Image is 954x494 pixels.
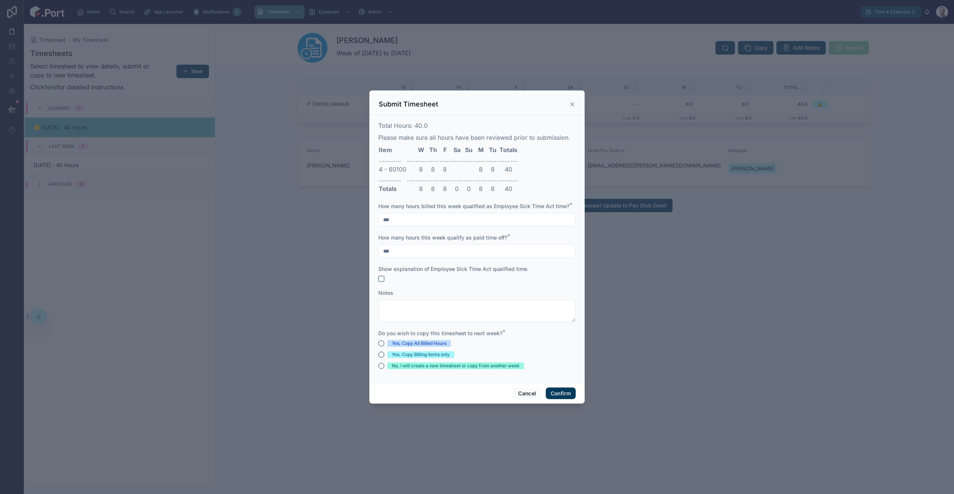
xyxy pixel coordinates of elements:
[475,155,487,164] td: ......
[407,155,415,164] td: ....
[499,145,518,155] th: Totals
[415,155,427,164] td: ......
[487,174,499,184] td: ......
[439,145,451,155] th: F
[378,330,502,336] span: Do you wish to copy this timesheet to next week?
[427,174,439,184] td: ......
[392,362,520,369] div: No, I will create a new timesheet or copy from another week
[475,145,487,155] th: M
[378,174,407,184] td: ............
[392,351,450,358] div: Yes, Copy Billing Items only
[513,388,541,399] button: Cancel
[451,174,463,184] td: ......
[439,164,451,174] td: 8
[439,174,451,184] td: ......
[475,184,487,194] td: 8
[451,145,463,155] th: Sa
[463,174,475,184] td: ......
[499,184,518,194] td: 40
[427,155,439,164] td: ......
[463,184,475,194] td: 0
[439,184,451,194] td: 8
[499,174,518,184] td: ..........
[427,184,439,194] td: 8
[487,155,499,164] td: ......
[407,174,415,184] td: ....
[427,164,439,174] td: 8
[378,155,407,164] td: ............
[378,133,576,142] p: Please make sure all hours have been reviewed prior to submission.
[415,164,427,174] td: 8
[499,164,518,174] td: 40
[379,185,397,192] strong: Totals
[487,145,499,155] th: Tu
[439,155,451,164] td: ......
[378,145,407,155] th: Item
[475,174,487,184] td: ......
[546,388,576,399] button: Confirm
[427,145,439,155] th: Th
[415,145,427,155] th: W
[463,145,475,155] th: Su
[378,290,393,296] span: Notes
[392,340,446,347] div: Yes, Copy All Billed Hours
[378,203,569,209] span: How many hours billed this week qualified as Employee Sick Time Act time?
[378,234,507,241] span: How many hours this week qualify as paid time off?
[415,184,427,194] td: 8
[451,155,463,164] td: ......
[463,155,475,164] td: ......
[499,155,518,164] td: ..........
[378,164,407,174] td: 4 - 60100
[487,184,499,194] td: 8
[379,100,438,109] h3: Submit Timesheet
[475,164,487,174] td: 8
[487,164,499,174] td: 8
[378,121,576,130] p: Total Hours: 40.0
[378,266,529,272] span: Show explanation of Employee Sick Time Act qualified time.
[451,184,463,194] td: 0
[415,174,427,184] td: ......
